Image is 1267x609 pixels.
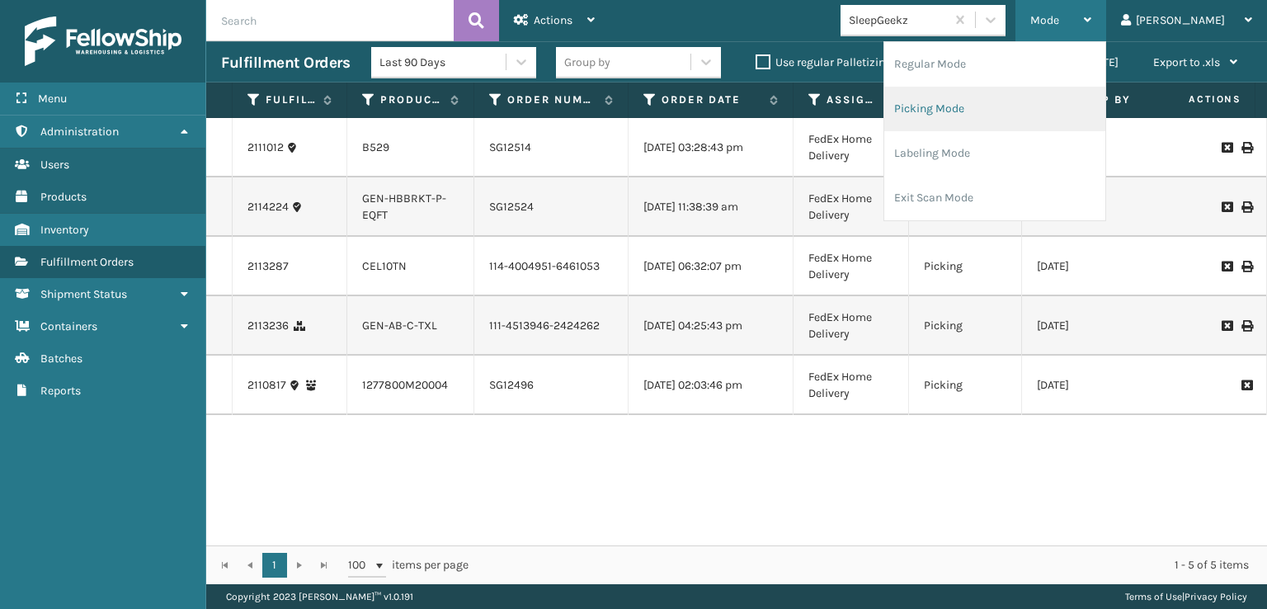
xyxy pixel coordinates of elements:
[1222,201,1232,213] i: Request to Be Cancelled
[40,255,134,269] span: Fulfillment Orders
[474,118,629,177] td: SG12514
[38,92,67,106] span: Menu
[380,92,442,107] label: Product SKU
[629,177,794,237] td: [DATE] 11:38:39 am
[362,259,407,273] a: CEL10TN
[909,296,1022,356] td: Picking
[794,356,909,415] td: FedEx Home Delivery
[247,258,289,275] a: 2113287
[1241,320,1251,332] i: Print Label
[247,199,289,215] a: 2114224
[884,87,1105,131] li: Picking Mode
[40,125,119,139] span: Administration
[40,158,69,172] span: Users
[1125,584,1247,609] div: |
[662,92,761,107] label: Order Date
[884,131,1105,176] li: Labeling Mode
[629,118,794,177] td: [DATE] 03:28:43 pm
[362,378,448,392] a: 1277800M20004
[909,237,1022,296] td: Picking
[247,318,289,334] a: 2113236
[827,92,877,107] label: Assigned Carrier Service
[1241,380,1251,391] i: Request to Be Cancelled
[40,384,81,398] span: Reports
[348,557,373,574] span: 100
[247,377,286,394] a: 2110817
[221,53,350,73] h3: Fulfillment Orders
[629,296,794,356] td: [DATE] 04:25:43 pm
[40,190,87,204] span: Products
[40,352,82,366] span: Batches
[474,296,629,356] td: 111-4513946-2424262
[266,92,315,107] label: Fulfillment Order Id
[1125,591,1182,602] a: Terms of Use
[1022,237,1187,296] td: [DATE]
[884,42,1105,87] li: Regular Mode
[1222,142,1232,153] i: Request to Be Cancelled
[25,17,181,66] img: logo
[849,12,947,29] div: SleepGeekz
[40,223,89,237] span: Inventory
[629,237,794,296] td: [DATE] 06:32:07 pm
[1241,261,1251,272] i: Print Label
[1222,320,1232,332] i: Request to Be Cancelled
[247,139,284,156] a: 2111012
[909,356,1022,415] td: Picking
[1241,142,1251,153] i: Print Label
[474,356,629,415] td: SG12496
[40,287,127,301] span: Shipment Status
[362,191,446,222] a: GEN-HBBRKT-P-EQFT
[1022,296,1187,356] td: [DATE]
[1022,356,1187,415] td: [DATE]
[507,92,596,107] label: Order Number
[362,319,437,333] a: GEN-AB-C-TXL
[362,140,389,154] a: B529
[794,177,909,237] td: FedEx Home Delivery
[1153,55,1220,69] span: Export to .xls
[884,176,1105,220] li: Exit Scan Mode
[534,13,572,27] span: Actions
[794,296,909,356] td: FedEx Home Delivery
[1185,591,1247,602] a: Privacy Policy
[474,237,629,296] td: 114-4004951-6461053
[348,553,469,578] span: items per page
[492,557,1249,574] div: 1 - 5 of 5 items
[564,54,610,71] div: Group by
[474,177,629,237] td: SG12524
[756,55,924,69] label: Use regular Palletizing mode
[794,118,909,177] td: FedEx Home Delivery
[262,553,287,578] a: 1
[40,319,97,333] span: Containers
[794,237,909,296] td: FedEx Home Delivery
[629,356,794,415] td: [DATE] 02:03:46 pm
[1222,261,1232,272] i: Request to Be Cancelled
[1241,201,1251,213] i: Print Label
[1137,86,1251,113] span: Actions
[379,54,507,71] div: Last 90 Days
[1030,13,1059,27] span: Mode
[226,584,413,609] p: Copyright 2023 [PERSON_NAME]™ v 1.0.191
